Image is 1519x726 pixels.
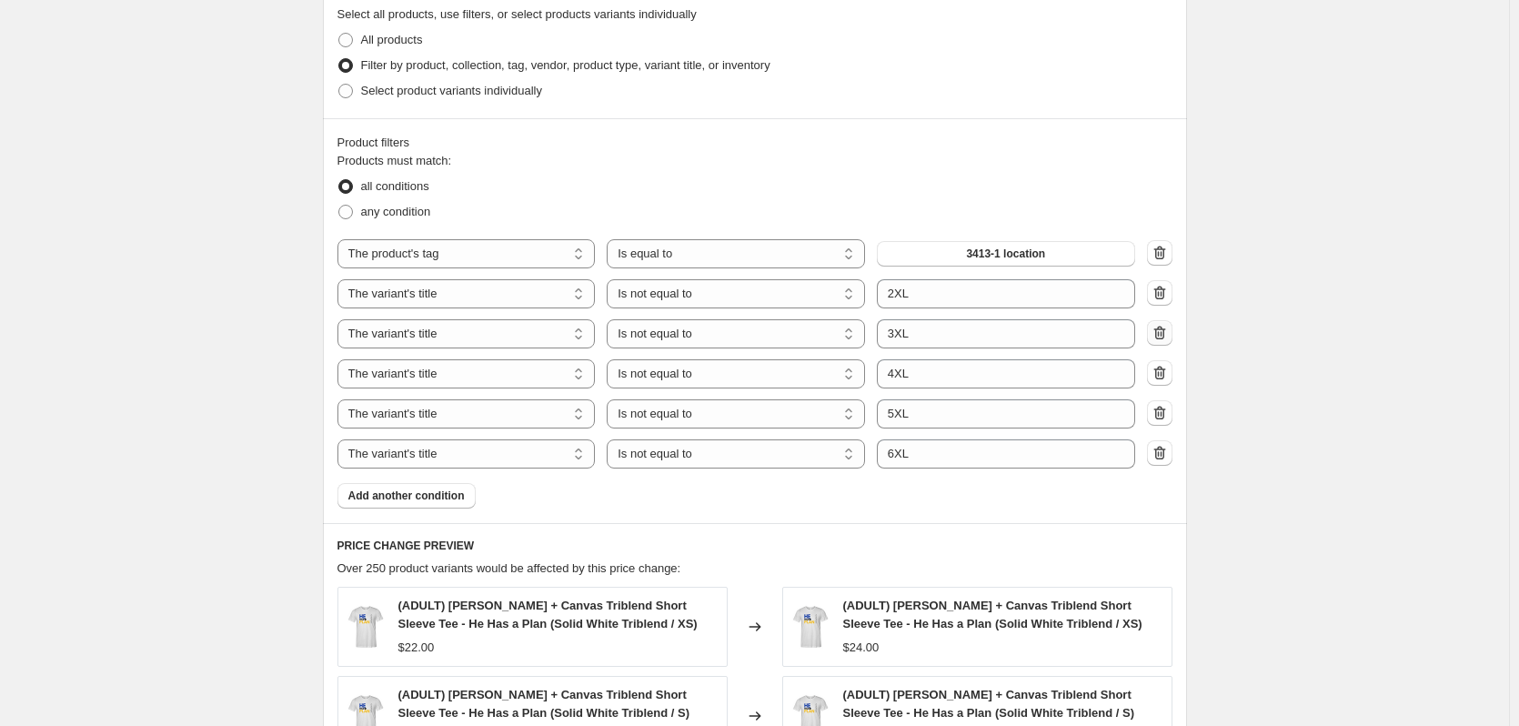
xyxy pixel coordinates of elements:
[398,639,435,657] div: $22.00
[361,84,542,97] span: Select product variants individually
[337,561,681,575] span: Over 250 product variants would be affected by this price change:
[361,179,429,193] span: all conditions
[877,241,1135,267] button: 3413-1 location
[361,33,423,46] span: All products
[337,154,452,167] span: Products must match:
[398,688,690,720] span: (ADULT) [PERSON_NAME] + Canvas Triblend Short Sleeve Tee - He Has a Plan (Solid White Triblend / S)
[347,600,384,654] img: fabdae31-1c35-4a69-9d7f-b690e6c41f02-6961130-front-solid-white-triblend-zoom_80x.png
[348,489,465,503] span: Add another condition
[843,639,880,657] div: $24.00
[843,599,1142,630] span: (ADULT) [PERSON_NAME] + Canvas Triblend Short Sleeve Tee - He Has a Plan (Solid White Triblend / XS)
[337,483,476,509] button: Add another condition
[337,134,1172,152] div: Product filters
[792,600,829,654] img: fabdae31-1c35-4a69-9d7f-b690e6c41f02-6961130-front-solid-white-triblend-zoom_80x.png
[361,58,770,72] span: Filter by product, collection, tag, vendor, product type, variant title, or inventory
[337,7,697,21] span: Select all products, use filters, or select products variants individually
[966,247,1045,261] span: 3413-1 location
[398,599,698,630] span: (ADULT) [PERSON_NAME] + Canvas Triblend Short Sleeve Tee - He Has a Plan (Solid White Triblend / XS)
[361,205,431,218] span: any condition
[337,539,1172,553] h6: PRICE CHANGE PREVIEW
[843,688,1135,720] span: (ADULT) [PERSON_NAME] + Canvas Triblend Short Sleeve Tee - He Has a Plan (Solid White Triblend / S)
